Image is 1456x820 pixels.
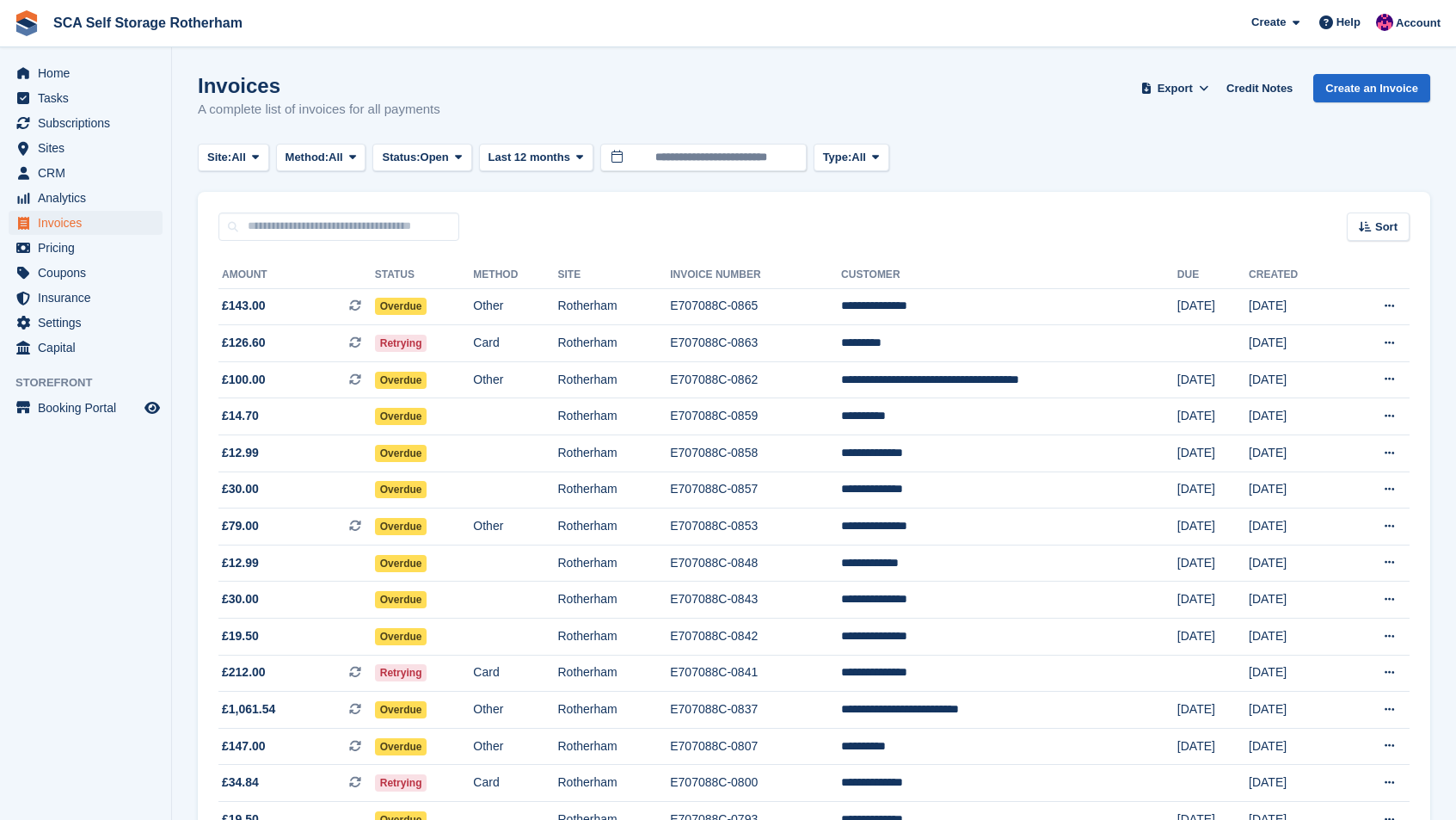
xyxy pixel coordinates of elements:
td: [DATE] [1177,435,1249,472]
a: menu [9,86,163,110]
span: Overdue [375,518,427,535]
th: Invoice Number [670,262,841,289]
span: Help [1336,14,1361,31]
span: Overdue [375,738,427,755]
a: menu [9,136,163,160]
td: Rotherham [557,325,670,362]
span: Booking Portal [38,396,141,420]
td: E707088C-0853 [670,509,841,546]
span: CRM [38,161,141,185]
span: All [851,149,866,166]
span: £126.60 [222,334,266,352]
td: Rotherham [557,545,670,582]
td: Rotherham [557,509,670,546]
td: [DATE] [1177,361,1249,398]
a: SCA Self Storage Rotherham [46,9,249,37]
span: Capital [38,336,141,360]
span: Retrying [375,664,427,681]
th: Due [1177,262,1249,289]
img: Sam Chapman [1376,14,1393,31]
td: [DATE] [1177,692,1249,729]
span: £12.99 [222,444,259,462]
td: E707088C-0862 [670,361,841,398]
td: Rotherham [557,288,670,325]
a: menu [9,111,163,135]
span: Home [38,61,141,85]
a: menu [9,211,163,235]
span: Invoices [38,211,141,235]
a: menu [9,186,163,210]
span: Overdue [375,628,427,645]
a: menu [9,286,163,310]
a: menu [9,236,163,260]
td: E707088C-0865 [670,288,841,325]
td: [DATE] [1249,728,1342,765]
a: Credit Notes [1219,74,1299,102]
td: [DATE] [1249,545,1342,582]
td: [DATE] [1249,619,1342,656]
td: Other [473,288,557,325]
a: Preview store [142,398,163,418]
th: Method [473,262,557,289]
span: Retrying [375,335,427,352]
th: Site [557,262,670,289]
span: £34.84 [222,774,259,792]
td: Rotherham [557,728,670,765]
td: Other [473,509,557,546]
span: £19.50 [222,627,259,645]
span: £30.00 [222,480,259,498]
button: Site: All [198,144,269,172]
td: [DATE] [1249,582,1342,619]
button: Type: All [814,144,889,172]
span: Settings [38,311,141,335]
td: E707088C-0848 [670,545,841,582]
td: [DATE] [1177,728,1249,765]
span: £100.00 [222,371,266,389]
button: Status: Open [372,144,471,172]
td: Rotherham [557,692,670,729]
td: [DATE] [1177,582,1249,619]
td: E707088C-0837 [670,692,841,729]
span: Account [1396,15,1441,32]
button: Last 12 months [479,144,593,172]
span: £12.99 [222,554,259,572]
td: [DATE] [1249,361,1342,398]
td: Card [473,655,557,692]
a: menu [9,161,163,185]
span: £1,061.54 [222,700,275,718]
span: Pricing [38,236,141,260]
span: £143.00 [222,297,266,315]
span: £79.00 [222,517,259,535]
td: [DATE] [1177,509,1249,546]
button: Method: All [276,144,366,172]
span: Status: [382,149,420,166]
span: Retrying [375,774,427,792]
th: Customer [841,262,1177,289]
span: Create [1251,14,1286,31]
td: [DATE] [1177,619,1249,656]
td: E707088C-0863 [670,325,841,362]
td: Card [473,325,557,362]
td: E707088C-0841 [670,655,841,692]
a: menu [9,396,163,420]
span: £147.00 [222,737,266,755]
td: [DATE] [1249,655,1342,692]
span: £30.00 [222,590,259,608]
td: [DATE] [1249,398,1342,435]
td: Rotherham [557,472,670,509]
p: A complete list of invoices for all payments [198,100,440,120]
td: [DATE] [1249,288,1342,325]
span: Overdue [375,701,427,718]
td: Rotherham [557,582,670,619]
span: Sort [1375,219,1398,236]
td: [DATE] [1249,692,1342,729]
span: All [329,149,343,166]
td: Card [473,765,557,802]
span: Tasks [38,86,141,110]
span: Overdue [375,445,427,462]
span: £14.70 [222,407,259,425]
td: Rotherham [557,655,670,692]
img: stora-icon-8386f47178a22dfd0bd8f6a31ec36ba5ce8667c1dd55bd0f319d3a0aa187defe.svg [14,10,40,36]
td: E707088C-0859 [670,398,841,435]
td: E707088C-0842 [670,619,841,656]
